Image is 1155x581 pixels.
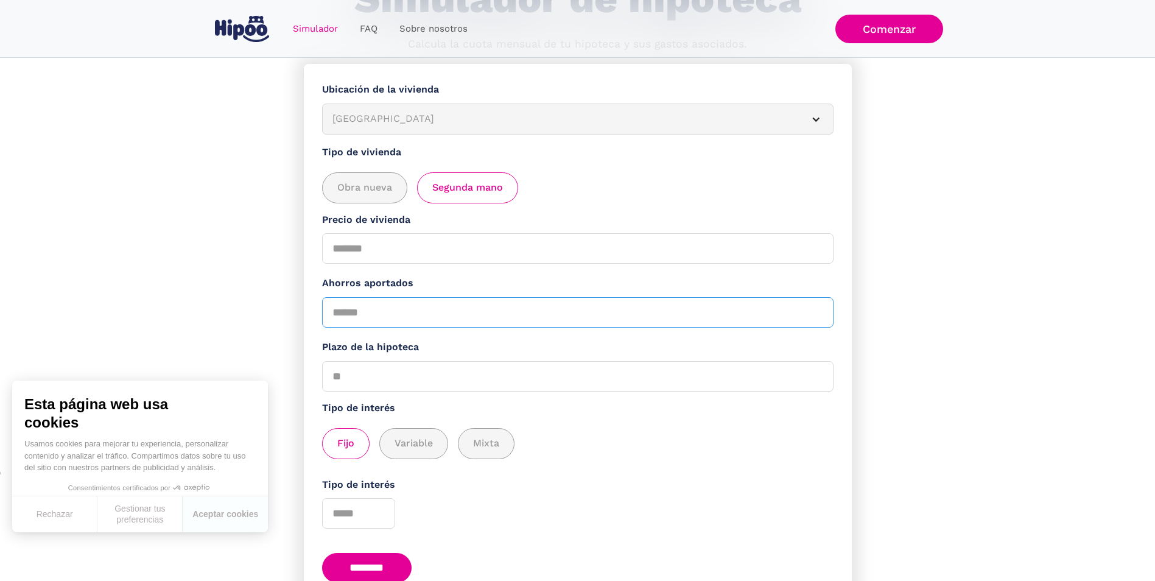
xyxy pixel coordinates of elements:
[349,17,388,41] a: FAQ
[332,111,794,127] div: [GEOGRAPHIC_DATA]
[395,436,433,451] span: Variable
[322,82,834,97] label: Ubicación de la vivienda
[322,276,834,291] label: Ahorros aportados
[432,180,503,195] span: Segunda mano
[322,428,834,459] div: add_description_here
[212,11,272,47] a: home
[322,477,834,493] label: Tipo de interés
[322,172,834,203] div: add_description_here
[388,17,479,41] a: Sobre nosotros
[322,145,834,160] label: Tipo de vivienda
[322,340,834,355] label: Plazo de la hipoteca
[282,17,349,41] a: Simulador
[473,436,499,451] span: Mixta
[337,436,354,451] span: Fijo
[322,104,834,135] article: [GEOGRAPHIC_DATA]
[322,213,834,228] label: Precio de vivienda
[835,15,943,43] a: Comenzar
[337,180,392,195] span: Obra nueva
[322,401,834,416] label: Tipo de interés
